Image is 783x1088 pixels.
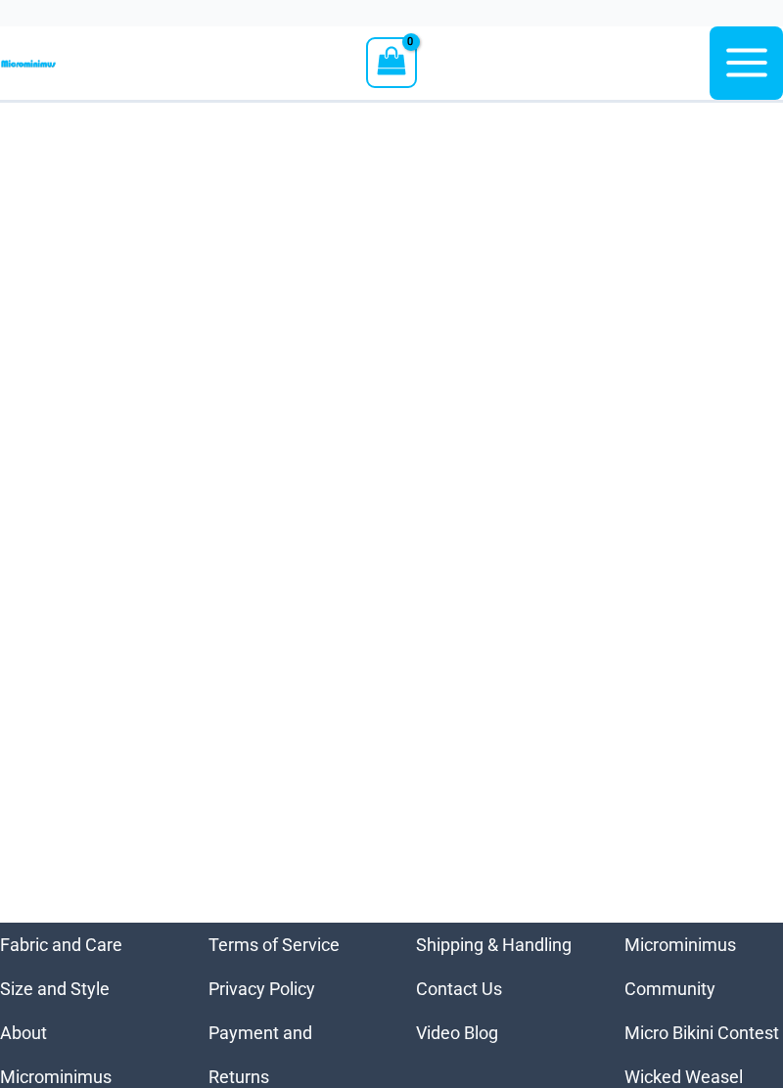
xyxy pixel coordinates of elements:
[416,923,576,1055] nav: Menu
[624,1022,779,1043] a: Micro Bikini Contest
[416,934,572,955] a: Shipping & Handling
[208,978,315,999] a: Privacy Policy
[366,37,416,88] a: View Shopping Cart, empty
[624,934,736,999] a: Microminimus Community
[416,923,576,1055] aside: Footer Widget 3
[416,978,502,999] a: Contact Us
[416,1022,498,1043] a: Video Blog
[208,1022,312,1087] a: Payment and Returns
[208,934,340,955] a: Terms of Service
